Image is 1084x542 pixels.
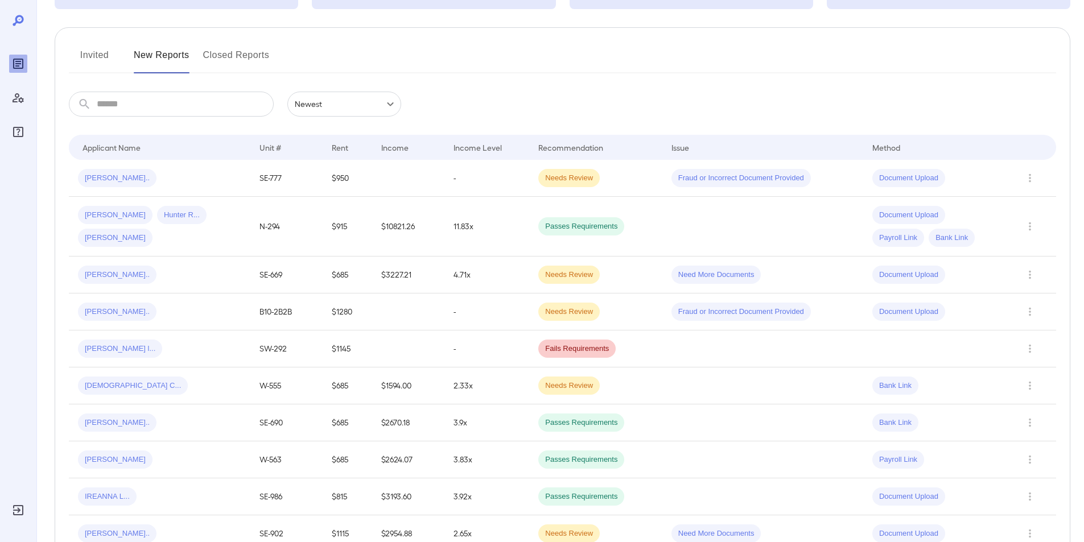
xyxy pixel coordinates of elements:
[9,89,27,107] div: Manage Users
[323,478,372,515] td: $815
[250,404,323,441] td: SE-690
[372,478,444,515] td: $3193.60
[78,344,162,354] span: [PERSON_NAME] l...
[287,92,401,117] div: Newest
[250,478,323,515] td: SE-986
[538,270,600,280] span: Needs Review
[538,173,600,184] span: Needs Review
[538,528,600,539] span: Needs Review
[538,417,624,428] span: Passes Requirements
[671,270,761,280] span: Need More Documents
[250,256,323,293] td: SE-669
[203,46,270,73] button: Closed Reports
[872,233,924,243] span: Payroll Link
[250,197,323,256] td: N-294
[372,441,444,478] td: $2624.07
[78,173,156,184] span: [PERSON_NAME]..
[444,478,529,515] td: 3.92x
[78,233,152,243] span: [PERSON_NAME]
[1021,450,1039,469] button: Row Actions
[134,46,189,73] button: New Reports
[372,197,444,256] td: $10821.26
[671,173,811,184] span: Fraud or Incorrect Document Provided
[250,441,323,478] td: W-563
[444,330,529,367] td: -
[538,344,616,354] span: Fails Requirements
[78,417,156,428] span: [PERSON_NAME]..
[444,256,529,293] td: 4.71x
[872,140,900,154] div: Method
[259,140,281,154] div: Unit #
[250,330,323,367] td: SW-292
[250,293,323,330] td: B10-2B2B
[250,160,323,197] td: SE-777
[872,380,918,391] span: Bank Link
[1021,487,1039,506] button: Row Actions
[671,307,811,317] span: Fraud or Incorrect Document Provided
[381,140,409,154] div: Income
[323,441,372,478] td: $685
[323,367,372,404] td: $685
[78,210,152,221] span: [PERSON_NAME]
[538,307,600,317] span: Needs Review
[1021,303,1039,321] button: Row Actions
[9,123,27,141] div: FAQ
[1021,217,1039,235] button: Row Actions
[250,367,323,404] td: W-555
[157,210,207,221] span: Hunter R...
[538,380,600,391] span: Needs Review
[444,197,529,256] td: 11.83x
[372,404,444,441] td: $2670.18
[323,330,372,367] td: $1145
[83,140,141,154] div: Applicant Name
[538,221,624,232] span: Passes Requirements
[872,491,945,502] span: Document Upload
[1021,340,1039,358] button: Row Actions
[538,454,624,465] span: Passes Requirements
[323,160,372,197] td: $950
[323,293,372,330] td: $1280
[78,528,156,539] span: [PERSON_NAME]..
[872,454,924,465] span: Payroll Link
[1021,266,1039,284] button: Row Actions
[872,210,945,221] span: Document Upload
[323,404,372,441] td: $685
[872,173,945,184] span: Document Upload
[78,454,152,465] span: [PERSON_NAME]
[444,404,529,441] td: 3.9x
[69,46,120,73] button: Invited
[872,307,945,317] span: Document Upload
[538,140,603,154] div: Recommendation
[444,293,529,330] td: -
[9,501,27,519] div: Log Out
[444,160,529,197] td: -
[454,140,502,154] div: Income Level
[538,491,624,502] span: Passes Requirements
[444,441,529,478] td: 3.83x
[929,233,975,243] span: Bank Link
[78,491,137,502] span: IREANNA L...
[671,528,761,539] span: Need More Documents
[1021,376,1039,395] button: Row Actions
[372,256,444,293] td: $3227.21
[444,367,529,404] td: 2.33x
[372,367,444,404] td: $1594.00
[1021,413,1039,432] button: Row Actions
[78,307,156,317] span: [PERSON_NAME]..
[1021,169,1039,187] button: Row Actions
[671,140,690,154] div: Issue
[78,270,156,280] span: [PERSON_NAME]..
[332,140,350,154] div: Rent
[872,528,945,539] span: Document Upload
[323,256,372,293] td: $685
[323,197,372,256] td: $915
[872,417,918,428] span: Bank Link
[872,270,945,280] span: Document Upload
[9,55,27,73] div: Reports
[78,380,188,391] span: [DEMOGRAPHIC_DATA] C...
